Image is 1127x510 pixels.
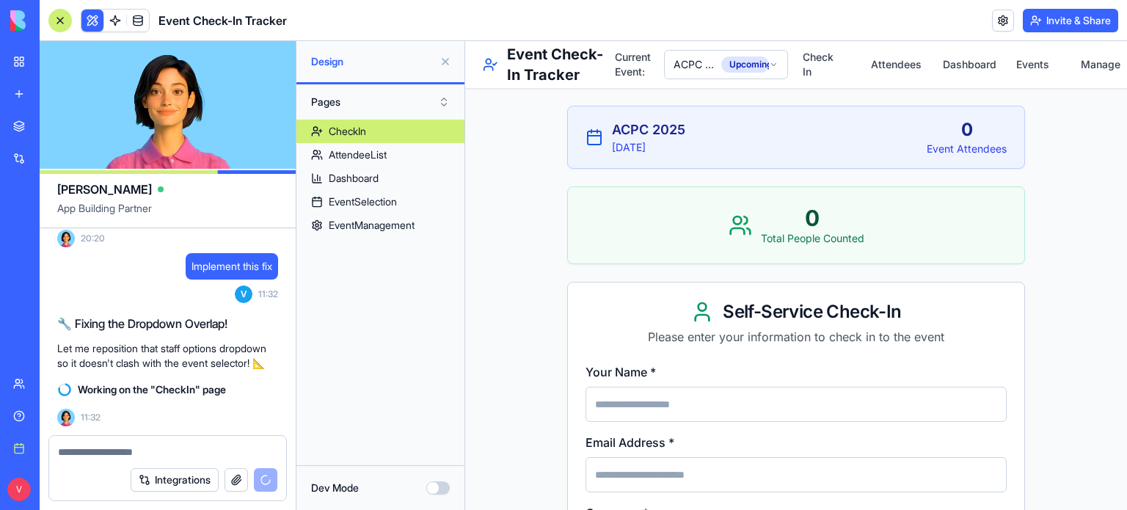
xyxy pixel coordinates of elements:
[329,194,397,209] div: EventSelection
[42,3,150,44] h1: Event Check-In Tracker
[296,190,399,205] div: Total People Counted
[78,382,226,397] span: Working on the "CheckIn" page
[147,99,180,114] span: [DATE]
[323,3,368,44] a: Check In
[7,478,31,501] span: V
[10,10,101,31] img: logo
[57,230,75,247] img: Ella_00000_wcx2te.png
[131,468,219,492] button: Integrations
[192,259,272,274] span: Implement this fix
[120,259,541,283] div: Self-Service Check-In
[329,124,366,139] div: CheckIn
[158,12,287,29] h1: Event Check-In Tracker
[296,164,399,190] div: 0
[463,3,513,44] a: Dashboard
[81,233,105,244] span: 20:20
[57,315,278,332] h2: 🔧 Fixing the Dropdown Overlap!
[296,143,464,167] a: AttendeeList
[296,120,464,143] a: CheckIn
[120,394,209,409] label: Email Address *
[57,341,278,371] p: Let me reposition that staff options dropdown so it doesn't clash with the event selector! 📐
[601,3,644,44] a: Manage
[150,9,192,38] span: Current Event:
[235,285,252,303] span: V
[536,3,577,44] a: Events
[296,214,464,237] a: EventManagement
[296,167,464,190] a: Dashboard
[120,287,541,305] p: Please enter your information to check in to the event
[57,181,152,198] span: [PERSON_NAME]
[258,288,278,300] span: 11:32
[1023,9,1118,32] button: Invite & Share
[462,77,541,101] div: 0
[304,90,457,114] button: Pages
[311,481,359,495] label: Dev Mode
[329,171,379,186] div: Dashboard
[311,54,434,69] span: Design
[391,3,440,44] a: Attendees
[462,101,541,115] div: Event Attendees
[57,201,278,227] span: App Building Partner
[147,79,220,99] h2: ACPC 2025
[329,218,415,233] div: EventManagement
[57,409,75,426] img: Ella_00000_wcx2te.png
[81,412,101,423] span: 11:32
[296,190,464,214] a: EventSelection
[120,465,183,479] label: Company *
[329,147,387,162] div: AttendeeList
[120,324,191,338] label: Your Name *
